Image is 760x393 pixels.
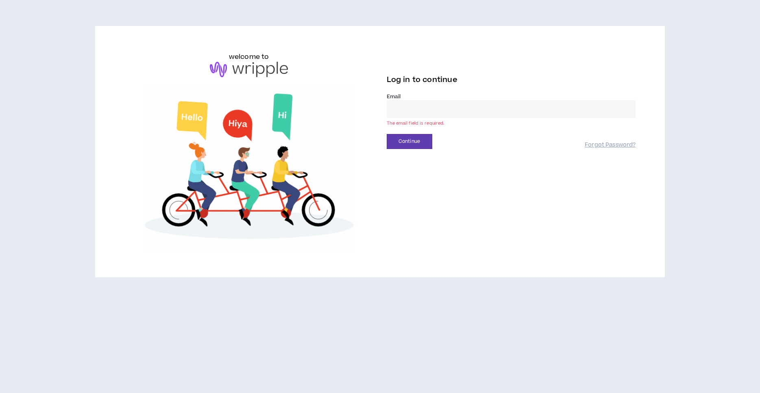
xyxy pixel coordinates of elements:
[585,141,636,149] a: Forgot Password?
[229,52,269,62] h6: welcome to
[387,93,636,100] label: Email
[387,75,457,85] span: Log in to continue
[387,134,432,149] button: Continue
[387,120,636,128] div: The email field is required.
[210,62,288,77] img: logo-brand.png
[124,85,374,251] img: Welcome to Wripple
